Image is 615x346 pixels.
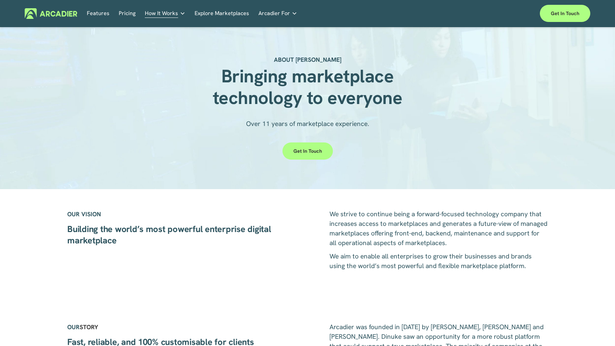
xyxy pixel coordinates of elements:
[119,8,136,19] a: Pricing
[145,8,185,19] a: folder dropdown
[258,8,297,19] a: folder dropdown
[274,56,341,64] strong: ABOUT [PERSON_NAME]
[67,323,80,331] strong: OUR
[67,210,101,218] strong: OUR VISION
[246,119,369,128] span: Over 11 years of marketplace experience.
[25,8,77,19] img: Arcadier
[329,210,549,247] span: We strive to continue being a forward-focused technology company that increases access to marketp...
[282,142,333,160] a: Get in touch
[80,323,98,331] strong: STORY
[258,9,290,18] span: Arcadier For
[195,8,249,19] a: Explore Marketplaces
[145,9,178,18] span: How It Works
[213,64,402,109] strong: Bringing marketplace technology to everyone
[87,8,109,19] a: Features
[67,223,273,246] strong: Building the world’s most powerful enterprise digital marketplace
[329,252,533,270] span: We aim to enable all enterprises to grow their businesses and brands using the world’s most power...
[540,5,590,22] a: Get in touch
